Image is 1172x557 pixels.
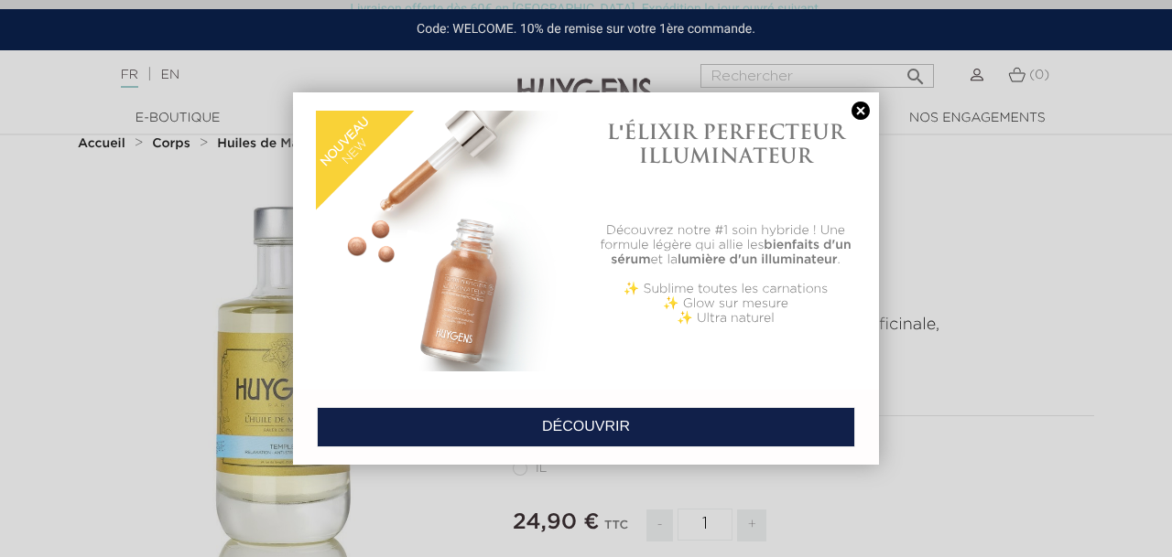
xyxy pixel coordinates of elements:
p: ✨ Glow sur mesure [595,296,856,311]
b: lumière d'un illuminateur [678,253,838,266]
h1: L'ÉLIXIR PERFECTEUR ILLUMINATEUR [595,120,856,168]
p: ✨ Sublime toutes les carnations [595,282,856,296]
p: ✨ Ultra naturel [595,311,856,326]
p: Découvrez notre #1 soin hybride ! Une formule légère qui allie les et la . [595,223,856,267]
a: DÉCOUVRIR [317,407,855,447]
b: bienfaits d'un sérum [611,239,851,266]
